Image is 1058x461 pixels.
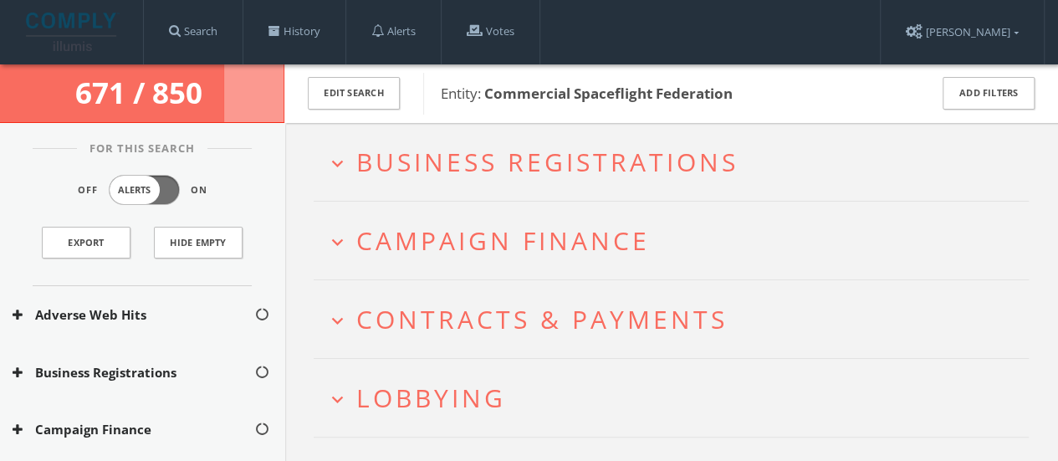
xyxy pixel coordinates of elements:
[77,141,207,157] span: For This Search
[356,302,728,336] span: Contracts & Payments
[154,227,243,259] button: Hide Empty
[13,305,254,325] button: Adverse Web Hits
[191,183,207,197] span: On
[943,77,1035,110] button: Add Filters
[484,84,733,103] b: Commercial Spaceflight Federation
[326,227,1029,254] button: expand_moreCampaign Finance
[326,152,349,175] i: expand_more
[13,363,254,382] button: Business Registrations
[356,381,506,415] span: Lobbying
[356,145,739,179] span: Business Registrations
[326,384,1029,412] button: expand_moreLobbying
[78,183,98,197] span: Off
[75,73,209,112] span: 671 / 850
[326,388,349,411] i: expand_more
[326,148,1029,176] button: expand_moreBusiness Registrations
[441,84,733,103] span: Entity:
[356,223,650,258] span: Campaign Finance
[326,310,349,332] i: expand_more
[326,231,349,254] i: expand_more
[26,13,120,51] img: illumis
[326,305,1029,333] button: expand_moreContracts & Payments
[308,77,400,110] button: Edit Search
[42,227,130,259] a: Export
[13,420,254,439] button: Campaign Finance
